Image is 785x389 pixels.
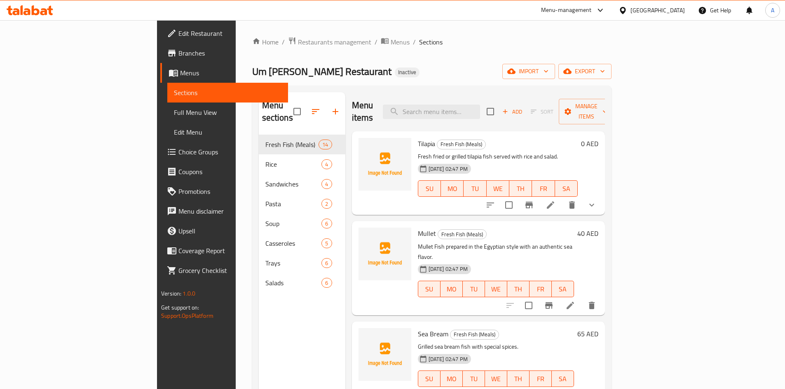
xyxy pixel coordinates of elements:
span: Manage items [565,101,607,122]
div: items [321,258,332,268]
span: Sections [419,37,443,47]
button: TU [463,281,485,297]
span: Salads [265,278,322,288]
div: Sandwiches4 [259,174,345,194]
span: Sea Bream [418,328,448,340]
li: / [375,37,377,47]
a: Grocery Checklist [160,261,288,280]
span: Upsell [178,226,281,236]
span: Fresh Fish (Meals) [437,140,485,149]
button: Branch-specific-item [539,296,559,315]
span: 6 [322,220,331,228]
span: Select to update [520,297,537,314]
nav: Menu sections [259,131,345,296]
span: TH [511,373,526,385]
span: TU [466,373,482,385]
span: Restaurants management [298,37,371,47]
button: Branch-specific-item [519,195,539,215]
span: Coupons [178,167,281,177]
div: Fresh Fish (Meals) [437,140,486,149]
button: WE [487,180,509,197]
button: TH [507,281,530,297]
span: Tilapia [418,137,435,150]
button: TU [463,370,485,387]
a: Menus [381,37,410,47]
a: Sections [167,83,288,102]
span: Inactive [395,69,419,76]
span: Select section first [525,105,559,118]
span: 5 [322,240,331,247]
span: Fresh Fish (Meals) [265,140,319,149]
div: [GEOGRAPHIC_DATA] [630,6,685,15]
button: WE [485,370,507,387]
a: Edit Restaurant [160,23,288,43]
span: Menus [180,68,281,78]
div: Casseroles5 [259,233,345,253]
span: Grocery Checklist [178,266,281,275]
span: [DATE] 02:47 PM [425,165,471,173]
span: 6 [322,279,331,287]
span: Soup [265,219,322,228]
button: TH [509,180,532,197]
div: items [321,199,332,209]
div: Pasta [265,199,322,209]
a: Edit menu item [546,200,555,210]
button: delete [562,195,582,215]
span: Select to update [500,196,518,214]
div: items [321,179,332,189]
span: TH [511,283,526,295]
span: Sort sections [306,102,326,121]
span: MO [444,183,460,195]
a: Menu disclaimer [160,201,288,221]
div: Soup6 [259,214,345,233]
span: WE [488,283,504,295]
span: TU [467,183,483,195]
span: Choice Groups [178,147,281,157]
h6: 40 AED [577,228,598,239]
button: FR [530,370,552,387]
div: Menu-management [541,5,592,15]
h6: 0 AED [581,138,598,149]
span: Edit Restaurant [178,28,281,38]
span: 4 [322,180,331,188]
div: Trays [265,258,322,268]
span: SU [422,283,437,295]
span: SU [422,373,437,385]
input: search [383,105,480,119]
div: Fresh Fish (Meals)14 [259,135,345,154]
span: Edit Menu [174,127,281,137]
span: Version: [161,288,181,299]
span: Coverage Report [178,246,281,256]
button: MO [441,180,464,197]
div: Trays6 [259,253,345,273]
span: Casseroles [265,238,322,248]
span: MO [444,373,459,385]
span: export [565,66,605,77]
button: SA [552,281,574,297]
img: Mullet [359,228,411,280]
span: 14 [319,141,331,149]
button: TU [464,180,486,197]
span: TU [466,283,482,295]
button: show more [582,195,602,215]
span: Select section [482,103,499,120]
button: import [502,64,555,79]
button: Add section [326,102,345,121]
span: [DATE] 02:47 PM [425,265,471,273]
div: Sandwiches [265,179,322,189]
span: import [509,66,548,77]
div: Fresh Fish (Meals) [450,330,499,340]
span: 6 [322,259,331,267]
span: Branches [178,48,281,58]
a: Branches [160,43,288,63]
p: Mullet Fish prepared in the Egyptian style with an authentic sea flavor. [418,242,574,262]
span: WE [490,183,506,195]
button: export [558,64,612,79]
span: Add item [499,105,525,118]
div: Inactive [395,68,419,77]
button: TH [507,370,530,387]
h2: Menu items [352,99,373,124]
span: SA [555,373,571,385]
span: Rice [265,159,322,169]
